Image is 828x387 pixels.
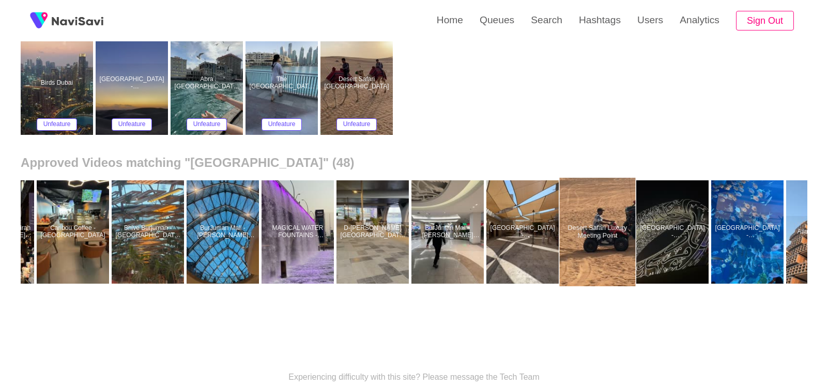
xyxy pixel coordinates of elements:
a: Desert Safari Luxury Meeting PointDesert Safari Luxury Meeting Point [561,180,636,284]
a: Birds DubaiBirds DubaiUnfeature [21,32,96,135]
a: Abra [GEOGRAPHIC_DATA] - [GEOGRAPHIC_DATA] - [GEOGRAPHIC_DATA] - [GEOGRAPHIC_DATA] - [GEOGRAPHIC_... [171,32,246,135]
button: Unfeature [187,118,227,131]
a: [GEOGRAPHIC_DATA] - [GEOGRAPHIC_DATA] - [GEOGRAPHIC_DATA]Museum of The Future - Sheikh Zayed Road... [636,180,711,284]
button: Sign Out [736,11,794,31]
a: D-[PERSON_NAME][GEOGRAPHIC_DATA] - [GEOGRAPHIC_DATA] - [GEOGRAPHIC_DATA] - [GEOGRAPHIC_DATA]D-Mar... [336,180,411,284]
a: [GEOGRAPHIC_DATA] - [GEOGRAPHIC_DATA] - [GEOGRAPHIC_DATA]Old dubai - Dubai - United Arab Emirates [486,180,561,284]
button: Unfeature [37,118,78,131]
img: fireSpot [26,8,52,34]
a: Caribou Coffee - [GEOGRAPHIC_DATA]Caribou Coffee - Burjuman Center [37,180,112,284]
img: fireSpot [52,16,103,26]
h2: Approved Videos matching "[GEOGRAPHIC_DATA]" (48) [21,156,807,170]
a: BurJuman Mall - [PERSON_NAME][GEOGRAPHIC_DATA][PERSON_NAME] - [GEOGRAPHIC_DATA] - [GEOGRAPHIC_DAT... [411,180,486,284]
a: MAGICAL WATER FOUNTAINS - [GEOGRAPHIC_DATA] - [GEOGRAPHIC_DATA] - [GEOGRAPHIC_DATA] - [GEOGRAPHIC... [262,180,336,284]
a: The [GEOGRAPHIC_DATA] - [GEOGRAPHIC_DATA] - [GEOGRAPHIC_DATA]The Dubai Mall - Dubai - United Arab... [246,32,320,135]
a: Desert Safari [GEOGRAPHIC_DATA]Desert Safari DubaiUnfeature [320,32,395,135]
button: Unfeature [336,118,377,131]
button: Unfeature [262,118,302,131]
p: Experiencing difficulty with this site? Please message the Tech Team [288,373,540,382]
a: [GEOGRAPHIC_DATA] - [GEOGRAPHIC_DATA] - [GEOGRAPHIC_DATA]Dubai Desert Conservation Reserve - Shar... [96,32,171,135]
a: Bhive Burjuman - [GEOGRAPHIC_DATA] - [GEOGRAPHIC_DATA]Bhive Burjuman - Dubai - United Arab Emirates [112,180,187,284]
button: Unfeature [112,118,152,131]
a: [GEOGRAPHIC_DATA] - [GEOGRAPHIC_DATA] - [GEOGRAPHIC_DATA] - [GEOGRAPHIC_DATA]Dubai mall aquarium ... [711,180,786,284]
a: BurJuman Mall - [PERSON_NAME][GEOGRAPHIC_DATA][PERSON_NAME] - [GEOGRAPHIC_DATA] - [GEOGRAPHIC_DAT... [187,180,262,284]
